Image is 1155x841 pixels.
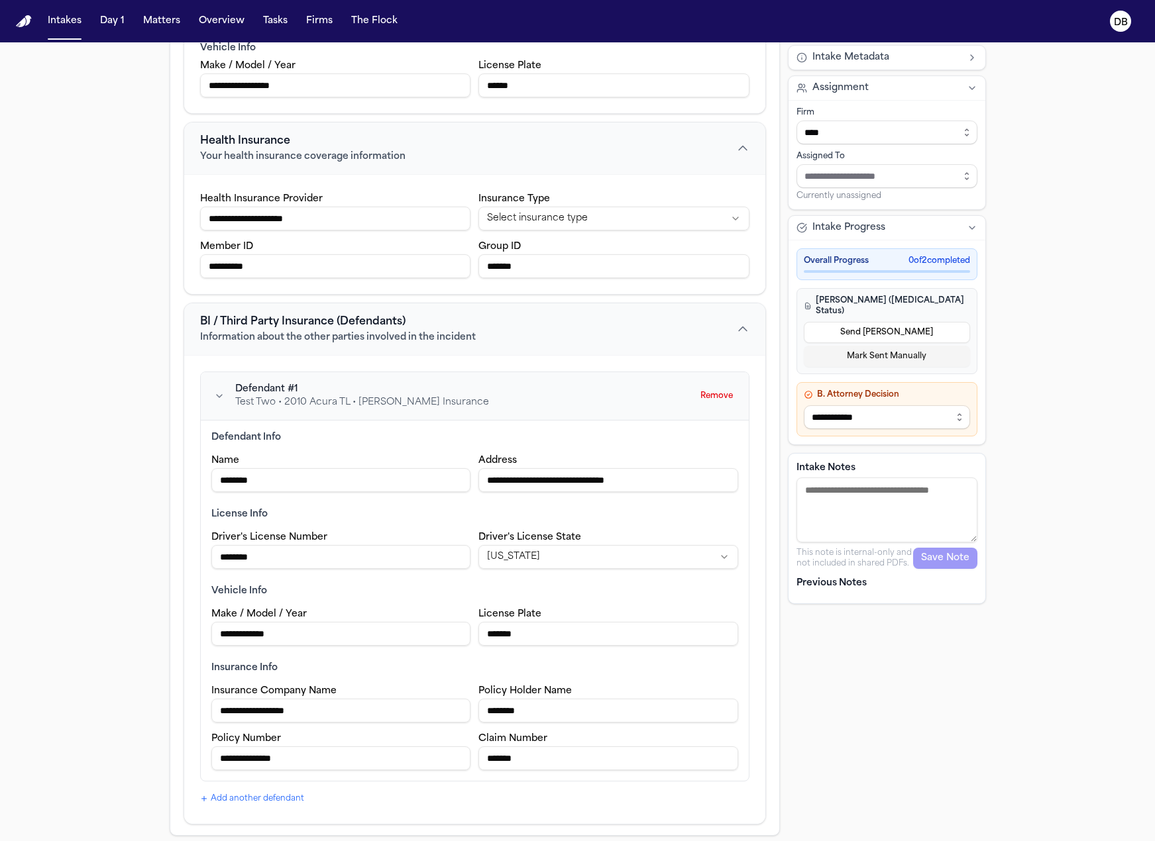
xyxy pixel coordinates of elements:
label: Policy Number [211,734,281,744]
textarea: Intake notes [797,477,977,542]
p: This note is internal-only and not included in shared PDFs. [797,548,913,569]
label: Name [211,456,239,466]
input: Defendant claim number [478,746,738,770]
input: Health insurance member ID [200,254,471,278]
span: Intake Metadata [812,51,889,64]
input: Defendant insurance company name [211,699,471,722]
span: Assignment [812,81,869,95]
label: Insurance Type [478,194,550,204]
div: Firm [797,107,977,118]
div: Test Two • 2010 Acura TL • [PERSON_NAME] Insurance [235,396,690,409]
label: Make / Model / Year [200,61,296,71]
input: Defendant policy number [211,746,471,770]
div: License Info [211,508,738,521]
span: Intake Progress [812,221,885,234]
label: Policy Holder Name [478,686,572,696]
span: Add another defendant [211,793,304,804]
label: Make / Model / Year [211,609,307,619]
button: Firms [301,9,338,33]
label: Health Insurance Provider [200,194,323,204]
button: Assignment [789,76,985,100]
button: Health InsuranceYour health insurance coverage information [184,123,765,174]
button: Intakes [42,9,87,33]
p: Previous Notes [797,577,977,590]
button: Add another defendant [200,793,304,804]
label: Driver's License Number [211,532,327,542]
button: Intake Metadata [789,46,985,70]
button: Matters [138,9,186,33]
button: Overview [193,9,250,33]
label: Member ID [200,242,253,252]
img: Finch Logo [16,15,32,28]
button: Day 1 [95,9,130,33]
button: Mark Sent Manually [804,346,970,367]
div: Insurance Info [211,662,738,675]
button: State select [478,545,738,569]
input: Vehicle make model year [200,74,471,97]
span: Defendant # 1 [235,383,298,396]
label: Intake Notes [797,462,977,475]
button: Tasks [258,9,293,33]
label: Insurance Company Name [211,686,337,696]
input: Defendant policy holder name [478,699,738,722]
span: 0 of 2 completed [908,256,970,266]
input: Health insurance group ID [478,254,749,278]
label: License Plate [478,609,541,619]
span: Currently unassigned [797,191,881,201]
span: BI / Third Party Insurance (Defendants) [200,314,406,330]
div: Collapse defendant details [211,383,690,409]
div: Defendant Info [211,431,738,444]
span: Information about the other parties involved in the incident [200,331,476,344]
h4: B. Attorney Decision [804,389,970,400]
a: Home [16,15,32,28]
label: Claim Number [478,734,547,744]
label: License Plate [478,61,541,71]
input: Select firm [797,121,977,144]
button: Send [PERSON_NAME] [804,322,970,343]
button: Remove [695,385,738,407]
button: The Flock [346,9,403,33]
input: Assign to staff member [797,164,977,188]
label: Driver's License State [478,532,581,542]
div: Assigned To [797,151,977,162]
button: Intake Progress [789,216,985,240]
span: Overall Progress [804,256,869,266]
div: Vehicle Info [211,585,738,598]
label: Group ID [478,242,521,252]
button: BI / Third Party Insurance (Defendants)Information about the other parties involved in the incident [184,303,765,355]
span: Health Insurance [200,133,290,149]
input: Health insurance provider [200,207,471,230]
label: Address [478,456,517,466]
span: Your health insurance coverage information [200,150,406,164]
input: Vehicle license plate [478,74,749,97]
h4: [PERSON_NAME] ([MEDICAL_DATA] Status) [804,295,970,317]
div: Vehicle Info [200,42,749,55]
